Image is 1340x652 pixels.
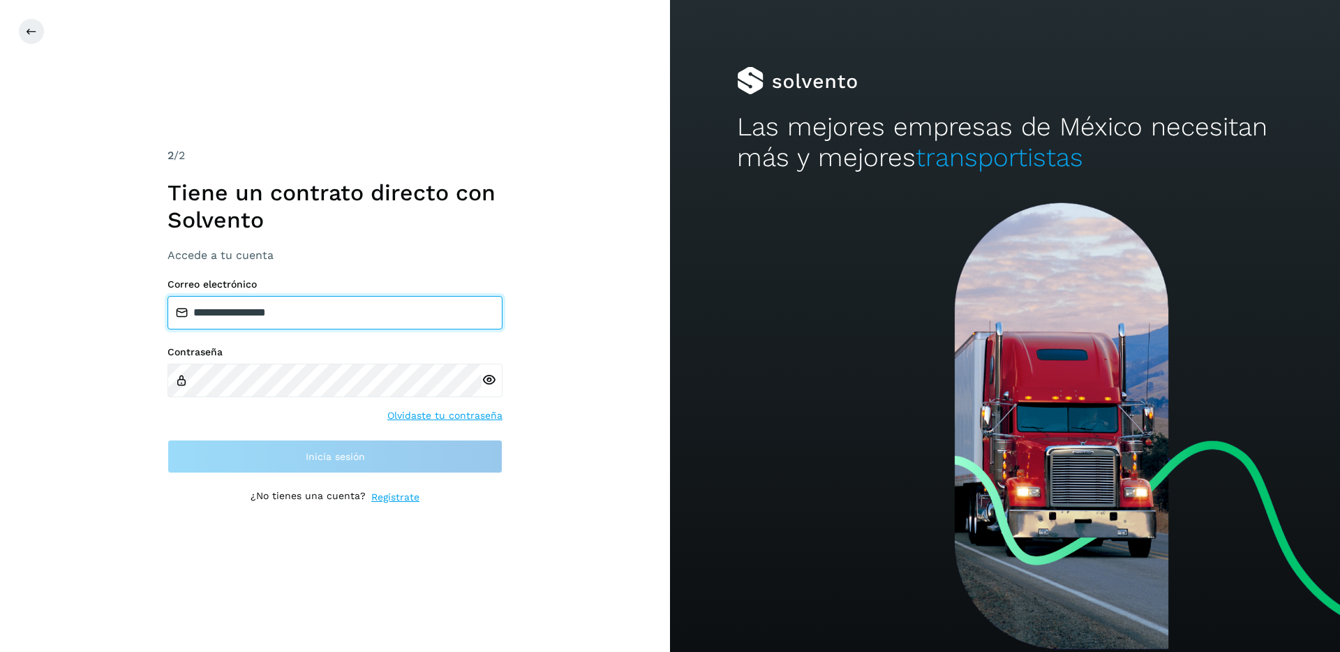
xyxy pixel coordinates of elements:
span: transportistas [916,142,1083,172]
h3: Accede a tu cuenta [167,249,502,262]
h2: Las mejores empresas de México necesitan más y mejores [737,112,1273,174]
button: Inicia sesión [167,440,502,473]
h1: Tiene un contrato directo con Solvento [167,179,502,233]
label: Contraseña [167,346,502,358]
div: /2 [167,147,502,164]
span: Inicia sesión [306,452,365,461]
a: Regístrate [371,490,419,505]
a: Olvidaste tu contraseña [387,408,502,423]
label: Correo electrónico [167,279,502,290]
p: ¿No tienes una cuenta? [251,490,366,505]
span: 2 [167,149,174,162]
